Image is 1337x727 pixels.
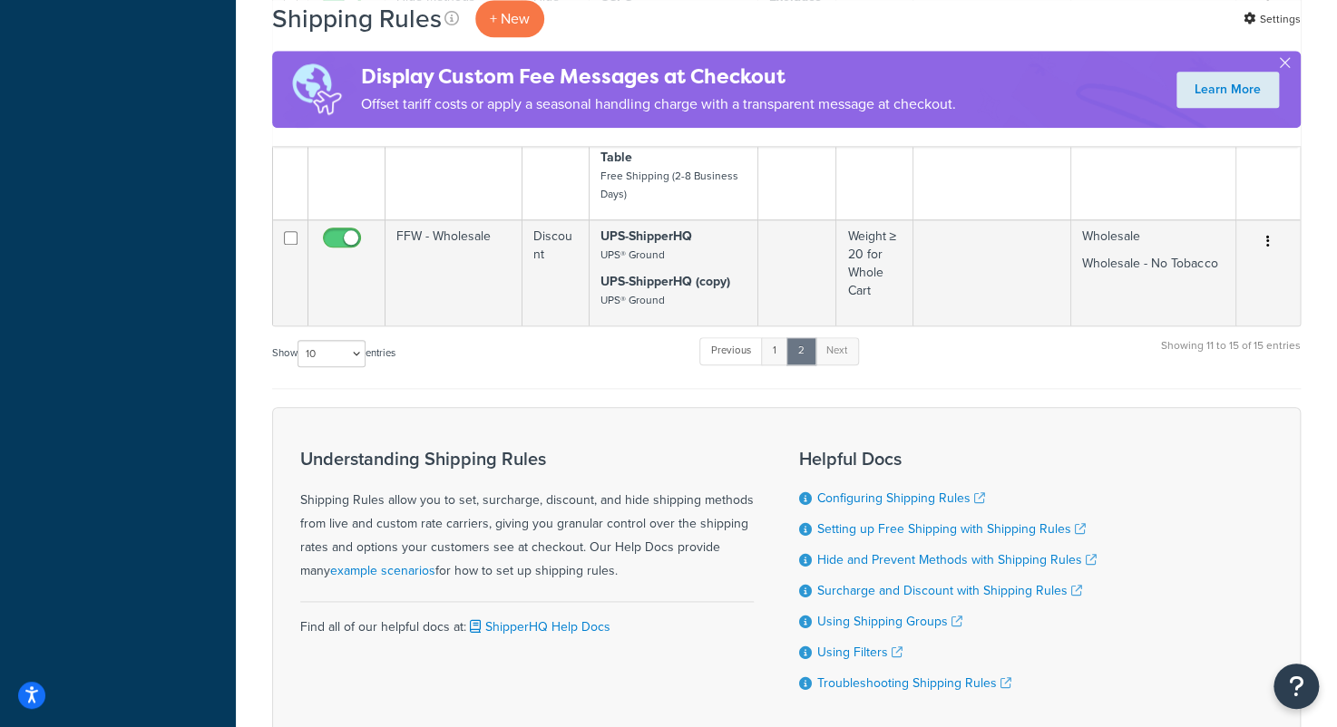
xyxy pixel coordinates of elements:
[1161,335,1301,374] div: Showing 11 to 15 of 15 entries
[1176,72,1279,108] a: Learn More
[600,168,738,202] small: Free Shipping (2-8 Business Days)
[1274,664,1319,709] button: Open Resource Center
[817,581,1082,600] a: Surcharge and Discount with Shipping Rules
[272,51,361,128] img: duties-banner-06bc72dcb5fe05cb3f9472aba00be2ae8eb53ab6f0d8bb03d382ba314ac3c341.png
[817,519,1086,538] a: Setting up Free Shipping with Shipping Rules
[600,130,720,167] strong: HHO Free Shipping - Table
[799,449,1097,469] h3: Helpful Docs
[761,337,788,364] a: 1
[817,674,1011,693] a: Troubleshooting Shipping Rules
[361,62,956,92] h4: Display Custom Fee Messages at Checkout
[600,272,730,291] strong: UPS-ShipperHQ (copy)
[1071,219,1236,325] td: Wholesale
[817,643,903,662] a: Using Filters
[786,337,816,364] a: 2
[330,561,435,580] a: example scenarios
[1082,255,1225,273] p: Wholesale - No Tobacco
[817,612,962,631] a: Using Shipping Groups
[815,337,859,364] a: Next
[600,247,665,263] small: UPS® Ground
[466,617,610,636] a: ShipperHQ Help Docs
[272,1,442,36] h1: Shipping Rules
[836,219,913,325] td: Weight ≥ 20 for Whole Cart
[300,449,754,583] div: Shipping Rules allow you to set, surcharge, discount, and hide shipping methods from live and cus...
[361,92,956,117] p: Offset tariff costs or apply a seasonal handling charge with a transparent message at checkout.
[385,219,522,325] td: FFW - Wholesale
[817,489,985,508] a: Configuring Shipping Rules
[298,340,366,367] select: Showentries
[1244,6,1301,32] a: Settings
[300,449,754,469] h3: Understanding Shipping Rules
[600,227,692,246] strong: UPS-ShipperHQ
[600,292,665,308] small: UPS® Ground
[272,340,395,367] label: Show entries
[817,550,1097,569] a: Hide and Prevent Methods with Shipping Rules
[699,337,763,364] a: Previous
[522,219,590,325] td: Discount
[300,601,754,639] div: Find all of our helpful docs at:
